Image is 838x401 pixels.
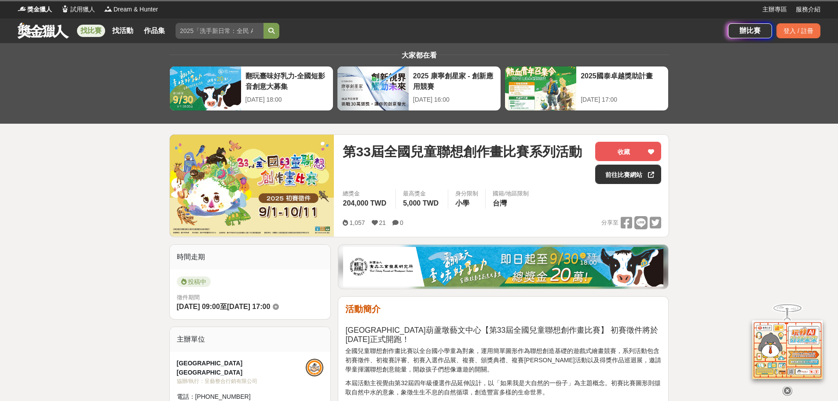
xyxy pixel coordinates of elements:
[796,5,820,14] a: 服務介紹
[177,294,200,301] span: 徵件期間
[762,5,787,14] a: 主辦專區
[345,379,661,397] p: 本屆活動主視覺由第32屆四年級優選作品延伸設計，以「如果我是大自然的一份子」為主題概念。初賽比賽圖形則擷取自然中水的意象，象徵生生不息的自然循環，創造豐富多樣的生命世界。
[455,189,478,198] div: 身分限制
[227,303,270,310] span: [DATE] 17:00
[601,216,618,229] span: 分享至
[343,199,386,207] span: 204,000 TWD
[177,276,211,287] span: 投稿中
[728,23,772,38] a: 辦比賽
[400,219,403,226] span: 0
[349,219,365,226] span: 1,057
[61,5,95,14] a: Logo試用獵人
[18,5,52,14] a: Logo獎金獵人
[403,199,439,207] span: 5,000 TWD
[343,189,388,198] span: 總獎金
[399,52,439,59] span: 大家都在看
[70,5,95,14] span: 試用獵人
[493,189,529,198] div: 國籍/地區限制
[27,5,52,14] span: 獎金獵人
[113,5,158,14] span: Dream & Hunter
[104,4,113,13] img: Logo
[455,199,469,207] span: 小學
[170,135,334,236] img: Cover Image
[245,71,329,91] div: 翻玩臺味好乳力-全國短影音創意大募集
[752,320,823,379] img: d2146d9a-e6f6-4337-9592-8cefde37ba6b.png
[220,303,227,310] span: 至
[177,377,306,385] div: 協辦/執行： 呈藝整合行銷有限公司
[245,95,329,104] div: [DATE] 18:00
[170,327,331,352] div: 主辦單位
[77,25,105,37] a: 找比賽
[595,165,661,184] a: 前往比賽網站
[104,5,158,14] a: LogoDream & Hunter
[345,304,381,314] strong: 活動簡介
[581,95,664,104] div: [DATE] 17:00
[337,66,501,111] a: 2025 康寧創星家 - 創新應用競賽[DATE] 16:00
[776,23,820,38] div: 登入 / 註冊
[581,71,664,91] div: 2025國泰卓越獎助計畫
[176,23,263,39] input: 2025「洗手新日常：全民 ALL IN」洗手歌全台徵選
[493,199,507,207] span: 台灣
[140,25,168,37] a: 作品集
[61,4,70,13] img: Logo
[379,219,386,226] span: 21
[177,303,220,310] span: [DATE] 09:00
[343,247,663,287] img: 1c81a89c-c1b3-4fd6-9c6e-7d29d79abef5.jpg
[595,142,661,161] button: 收藏
[18,4,26,13] img: Logo
[109,25,137,37] a: 找活動
[343,142,582,162] span: 第33屆全國兒童聯想創作畫比賽系列活動
[177,359,306,377] div: [GEOGRAPHIC_DATA][GEOGRAPHIC_DATA]
[345,346,661,374] p: 全國兒童聯想創作畫比賽以全台國小學童為對象，運用簡單圖形作為聯想創造基礎的遊戲式繪畫競賽，系列活動包含初賽徵件、初複賽評審、初賽入選作品展、複賽、頒獎典禮、複賽[PERSON_NAME]活動以及...
[170,245,331,269] div: 時間走期
[505,66,669,111] a: 2025國泰卓越獎助計畫[DATE] 17:00
[169,66,333,111] a: 翻玩臺味好乳力-全國短影音創意大募集[DATE] 18:00
[413,95,496,104] div: [DATE] 16:00
[345,316,661,344] h3: [GEOGRAPHIC_DATA]葫蘆墩藝文中心【第33屆全國兒童聯想創作畫比賽】 初賽徵件將於[DATE]正式開跑！
[413,71,496,91] div: 2025 康寧創星家 - 創新應用競賽
[403,189,441,198] span: 最高獎金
